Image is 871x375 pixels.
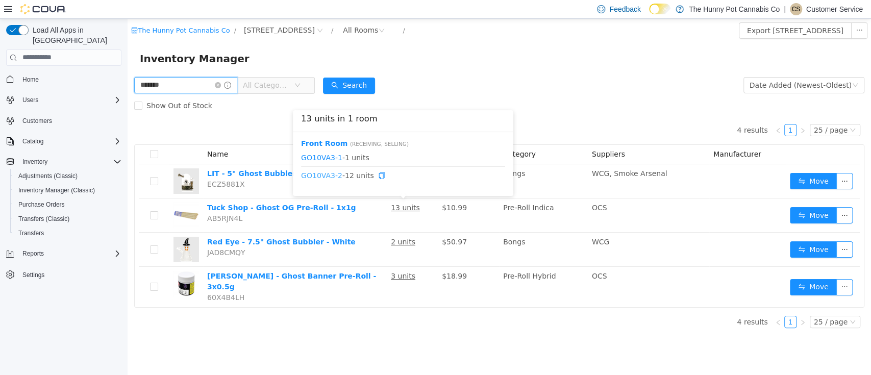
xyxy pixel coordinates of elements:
span: Adjustments (Classic) [18,172,78,180]
span: Load All Apps in [GEOGRAPHIC_DATA] [29,25,121,45]
u: 2 units [263,219,288,227]
img: Red Eye - 7.5" Ghost Bubbler - White hero shot [46,218,71,243]
div: All Rooms [215,4,251,19]
button: Adjustments (Classic) [10,169,126,183]
button: Export [STREET_ADDRESS] [611,4,724,20]
span: $10.99 [314,185,339,193]
button: Users [2,93,126,107]
span: Dark Mode [649,14,650,15]
span: JAD8CMQY [80,230,118,238]
li: Previous Page [644,297,657,309]
button: Transfers (Classic) [10,212,126,226]
span: 60X4B4LH [80,274,117,283]
span: - 1 units [173,133,378,144]
a: Tuck Shop - Ghost OG Pre-Roll - 1x1g [80,185,229,193]
span: CS [791,3,800,15]
a: Purchase Orders [14,198,69,211]
div: Date Added (Newest-Oldest) [622,59,724,74]
span: Category [376,131,408,139]
p: | [784,3,786,15]
button: icon: ellipsis [709,260,725,277]
button: Purchase Orders [10,197,126,212]
span: ECZ5881X [80,161,117,169]
span: WCG [464,219,482,227]
nav: Complex example [6,68,121,309]
a: [PERSON_NAME] - Ghost Banner Pre-Roll - 3x0.5g [80,253,248,272]
span: Show Out of Stock [15,83,89,91]
i: icon: shop [4,8,10,15]
li: Previous Page [644,105,657,117]
span: Purchase Orders [18,201,65,209]
a: Transfers (Classic) [14,213,73,225]
span: Purchase Orders [14,198,121,211]
span: Name [80,131,101,139]
span: Catalog [22,137,43,145]
span: ( Receiving, Selling ) [222,122,281,128]
i: icon: close-circle [87,63,93,69]
a: Adjustments (Classic) [14,170,82,182]
span: OCS [464,185,480,193]
span: Suppliers [464,131,497,139]
span: Inventory [18,156,121,168]
span: - 12 units [173,152,378,162]
a: LIT - 5" Ghost Bubbler - Clear [80,151,197,159]
button: icon: ellipsis [709,154,725,170]
a: Inventory Manager (Classic) [14,184,99,196]
li: 1 [657,297,669,309]
a: 1 [657,297,668,309]
button: Inventory Manager (Classic) [10,183,126,197]
span: Transfers (Classic) [18,215,69,223]
span: Manufacturer [586,131,634,139]
a: GO10VA3-2 [173,153,215,161]
a: Home [18,73,43,86]
button: icon: ellipsis [709,188,725,205]
li: 4 results [609,105,640,117]
span: Customers [22,117,52,125]
u: 3 units [263,253,288,261]
li: 1 [657,105,669,117]
a: Front Room [173,120,220,129]
input: Dark Mode [649,4,670,14]
a: 1 [657,106,668,117]
li: Next Page [669,105,681,117]
span: $50.97 [314,219,339,227]
span: AB5RJN4L [80,195,115,204]
span: Home [18,73,121,86]
button: Settings [2,267,126,282]
td: Bongs [371,145,460,180]
span: Settings [22,271,44,279]
img: Cova [20,4,66,14]
i: icon: right [672,301,678,307]
span: Adjustments (Classic) [14,170,121,182]
i: icon: down [167,63,173,70]
i: icon: copy [251,153,258,160]
i: icon: right [672,109,678,115]
button: Catalog [18,135,47,147]
span: OCS [464,253,480,261]
a: Settings [18,269,48,281]
button: Reports [2,246,126,261]
i: icon: info-circle [96,63,104,70]
p: Customer Service [806,3,863,15]
button: icon: ellipsis [709,222,725,239]
td: Bongs [371,214,460,248]
span: 495 Welland Ave [116,6,187,17]
i: icon: down [722,300,728,307]
span: Catalog [18,135,121,147]
span: Inventory Manager [12,32,128,48]
span: Users [22,96,38,104]
button: Home [2,72,126,87]
button: Users [18,94,42,106]
div: 25 / page [686,106,720,117]
span: Inventory Manager (Classic) [18,186,95,194]
a: Transfers [14,227,48,239]
a: GO10VA3-1 [173,134,215,142]
button: Transfers [10,226,126,240]
span: / [275,8,277,15]
a: icon: shopThe Hunny Pot Cannabis Co [4,8,102,15]
u: 13 units [263,185,292,193]
button: icon: ellipsis [724,4,740,20]
span: Customers [18,114,121,127]
button: Reports [18,247,48,260]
